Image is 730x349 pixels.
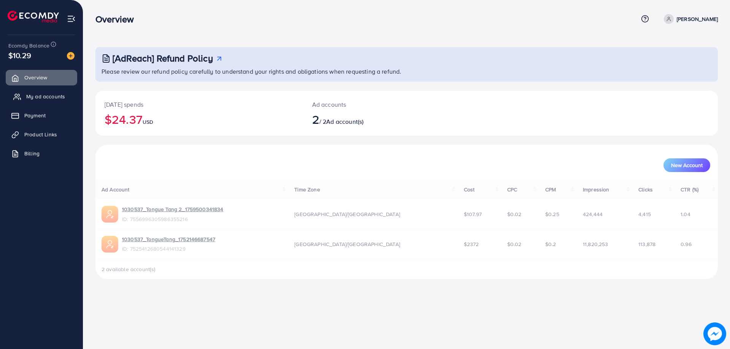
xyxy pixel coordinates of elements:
[24,150,40,157] span: Billing
[326,117,363,126] span: Ad account(s)
[143,118,153,126] span: USD
[312,112,449,126] h2: / 2
[24,131,57,138] span: Product Links
[312,100,449,109] p: Ad accounts
[703,322,726,345] img: image
[6,127,77,142] a: Product Links
[26,93,65,100] span: My ad accounts
[113,53,213,64] h3: [AdReach] Refund Policy
[95,14,140,25] h3: Overview
[6,89,77,104] a: My ad accounts
[102,67,713,76] p: Please review our refund policy carefully to understand your rights and obligations when requesti...
[8,50,31,61] span: $10.29
[8,11,59,22] img: logo
[67,52,75,60] img: image
[67,14,76,23] img: menu
[24,74,47,81] span: Overview
[105,100,294,109] p: [DATE] spends
[677,14,718,24] p: [PERSON_NAME]
[671,163,703,168] span: New Account
[6,70,77,85] a: Overview
[312,111,319,128] span: 2
[6,108,77,123] a: Payment
[661,14,718,24] a: [PERSON_NAME]
[8,42,49,49] span: Ecomdy Balance
[105,112,294,126] h2: $24.37
[6,146,77,161] a: Billing
[24,112,46,119] span: Payment
[663,158,710,172] button: New Account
